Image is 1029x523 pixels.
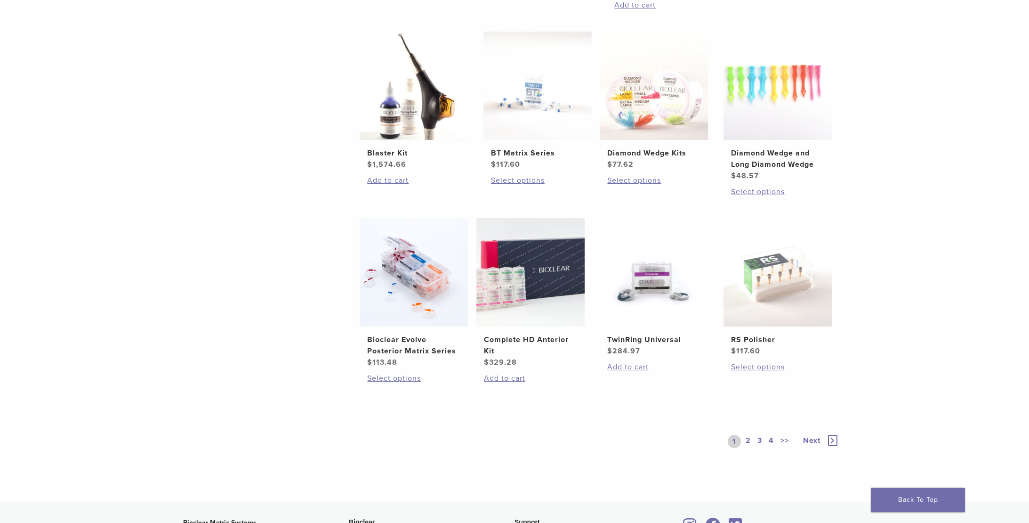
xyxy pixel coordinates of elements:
h2: BT Matrix Series [491,147,584,159]
a: BT Matrix SeriesBT Matrix Series $117.60 [483,32,593,170]
span: $ [367,358,372,367]
a: Add to cart: “Complete HD Anterior Kit” [484,373,577,384]
img: Blaster Kit [360,32,468,140]
bdi: 284.97 [607,346,640,356]
a: Diamond Wedge and Long Diamond WedgeDiamond Wedge and Long Diamond Wedge $48.57 [723,32,833,181]
a: Select options for “Diamond Wedge Kits” [607,175,700,186]
a: Select options for “RS Polisher” [731,361,824,373]
h2: Complete HD Anterior Kit [484,334,577,357]
a: TwinRing UniversalTwinRing Universal $284.97 [599,218,709,357]
a: Blaster KitBlaster Kit $1,574.66 [359,32,469,170]
span: $ [484,358,489,367]
span: $ [731,171,736,180]
a: 4 [767,435,776,448]
h2: RS Polisher [731,334,824,345]
a: Back To Top [871,488,965,512]
span: $ [607,346,612,356]
img: BT Matrix Series [483,32,592,140]
bdi: 1,574.66 [367,160,406,169]
a: Bioclear Evolve Posterior Matrix SeriesBioclear Evolve Posterior Matrix Series $113.48 [359,218,469,368]
img: Diamond Wedge Kits [600,32,708,140]
bdi: 48.57 [731,171,759,180]
img: Complete HD Anterior Kit [476,218,585,327]
img: Bioclear Evolve Posterior Matrix Series [360,218,468,327]
bdi: 329.28 [484,358,517,367]
a: 3 [756,435,764,448]
a: 2 [744,435,753,448]
h2: Diamond Wedge and Long Diamond Wedge [731,147,824,170]
bdi: 77.62 [607,160,634,169]
h2: Diamond Wedge Kits [607,147,700,159]
bdi: 113.48 [367,358,397,367]
span: $ [367,160,372,169]
a: Select options for “Bioclear Evolve Posterior Matrix Series” [367,373,460,384]
h2: Bioclear Evolve Posterior Matrix Series [367,334,460,357]
a: >> [779,435,791,448]
img: Diamond Wedge and Long Diamond Wedge [724,32,832,140]
h2: TwinRing Universal [607,334,700,345]
span: $ [607,160,612,169]
span: $ [491,160,496,169]
h2: Blaster Kit [367,147,460,159]
span: $ [731,346,736,356]
a: Select options for “Diamond Wedge and Long Diamond Wedge” [731,186,824,197]
a: Diamond Wedge KitsDiamond Wedge Kits $77.62 [599,32,709,170]
img: TwinRing Universal [600,218,708,327]
a: Add to cart: “Blaster Kit” [367,175,460,186]
bdi: 117.60 [731,346,760,356]
a: Complete HD Anterior KitComplete HD Anterior Kit $329.28 [476,218,586,368]
a: Select options for “BT Matrix Series” [491,175,584,186]
a: Add to cart: “TwinRing Universal” [607,361,700,373]
bdi: 117.60 [491,160,520,169]
a: RS PolisherRS Polisher $117.60 [723,218,833,357]
img: RS Polisher [724,218,832,327]
a: 1 [728,435,741,448]
span: Next [803,436,820,445]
